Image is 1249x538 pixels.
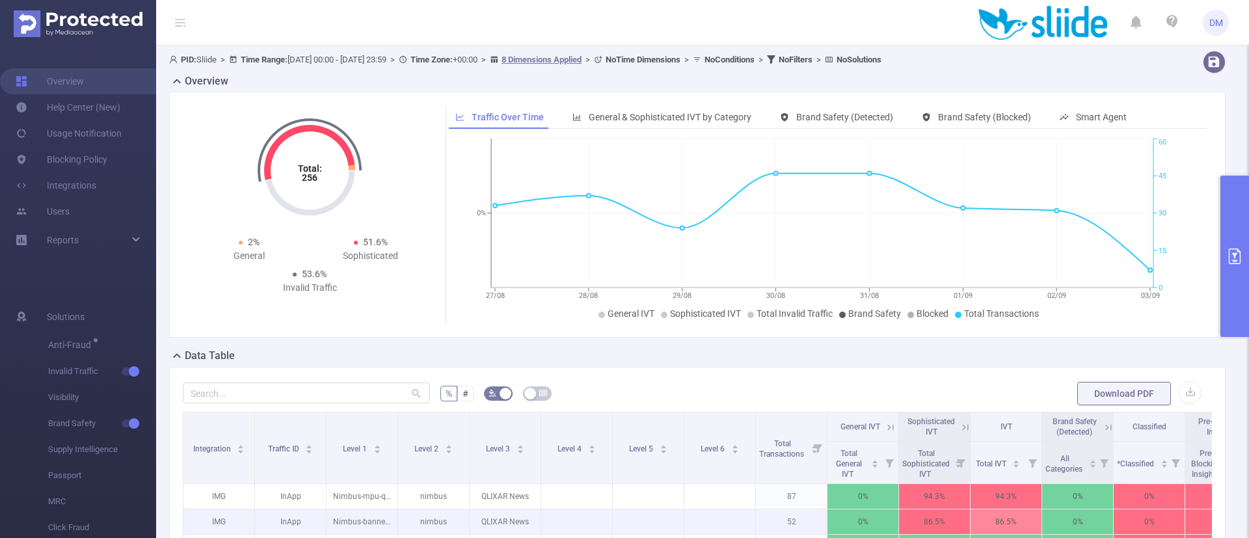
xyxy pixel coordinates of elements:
i: icon: caret-up [237,443,245,447]
span: Reports [47,235,79,245]
span: Sliide [DATE] 00:00 - [DATE] 23:59 +00:00 [169,55,881,64]
i: Filter menu [1166,442,1185,483]
span: > [217,55,229,64]
i: icon: line-chart [455,113,464,122]
span: % [446,388,452,399]
p: nimbus [398,509,469,534]
i: icon: caret-up [731,443,738,447]
a: Users [16,198,70,224]
div: Sort [588,443,596,451]
span: Total Invalid Traffic [757,308,833,319]
b: No Filters [779,55,813,64]
span: Level 2 [414,444,440,453]
p: 0% [1042,509,1113,534]
p: nimbus [398,484,469,509]
i: icon: caret-up [445,443,452,447]
i: icon: caret-up [872,458,879,462]
span: Level 3 [486,444,512,453]
span: Total Transactions [964,308,1039,319]
p: 87 [756,484,827,509]
span: Blocked [917,308,948,319]
tspan: 0 [1159,284,1162,292]
tspan: 03/09 [1140,291,1159,300]
i: icon: caret-down [517,448,524,452]
span: # [463,388,468,399]
i: icon: bg-colors [489,389,496,397]
div: Sort [660,443,667,451]
span: Level 6 [701,444,727,453]
span: Brand Safety (Detected) [796,112,893,122]
span: Total General IVT [836,449,862,479]
u: 8 Dimensions Applied [502,55,582,64]
span: DM [1209,10,1223,36]
span: Sophisticated IVT [907,417,955,437]
i: icon: caret-down [237,448,245,452]
i: icon: caret-down [588,448,595,452]
span: 2% [248,237,260,247]
span: Level 4 [557,444,584,453]
span: 51.6% [363,237,388,247]
span: Classified [1133,422,1166,431]
tspan: 256 [302,172,317,183]
p: Nimbus-mpu-qlixar-value [327,484,397,509]
span: Brand Safety [48,410,156,437]
tspan: 30 [1159,209,1166,218]
tspan: 30/08 [766,291,785,300]
div: Sort [517,443,524,451]
p: 52 [756,509,827,534]
span: > [755,55,767,64]
input: Search... [183,383,430,403]
span: MRC [48,489,156,515]
h2: Data Table [185,348,235,364]
span: *Classified [1117,459,1156,468]
a: Integrations [16,172,96,198]
button: Download PDF [1077,382,1171,405]
tspan: 01/09 [953,291,972,300]
div: Sort [871,458,879,466]
a: Usage Notification [16,120,122,146]
b: No Conditions [705,55,755,64]
span: Passport [48,463,156,489]
i: Filter menu [1095,442,1113,483]
span: Total Transactions [759,439,806,459]
tspan: 60 [1159,139,1166,147]
i: icon: bar-chart [572,113,582,122]
span: Visibility [48,384,156,410]
i: Filter menu [880,442,898,483]
p: 0% [1114,509,1185,534]
i: icon: caret-up [306,443,313,447]
span: > [477,55,490,64]
p: 86.5% [971,509,1041,534]
span: General IVT [608,308,654,319]
span: > [680,55,693,64]
b: Time Zone: [410,55,453,64]
span: IVT [1001,422,1012,431]
span: Supply Intelligence [48,437,156,463]
span: Sophisticated IVT [670,308,741,319]
i: icon: caret-down [306,448,313,452]
i: Filter menu [1023,442,1041,483]
div: Sort [305,443,313,451]
span: > [582,55,594,64]
p: 0% [827,509,898,534]
p: 0% [827,484,898,509]
div: Sort [373,443,381,451]
tspan: 27/08 [485,291,504,300]
a: Reports [47,227,79,253]
span: All Categories [1045,454,1084,474]
a: Overview [16,68,84,94]
span: 53.6% [302,269,327,279]
p: 94.3% [971,484,1041,509]
i: icon: caret-down [660,448,667,452]
p: InApp [255,509,326,534]
b: No Solutions [837,55,881,64]
a: Blocking Policy [16,146,107,172]
tspan: 0% [477,209,486,218]
i: icon: caret-down [1013,463,1020,466]
span: Pre-Blocking Insights [1198,417,1243,437]
div: Sort [1089,458,1097,466]
span: Level 5 [629,444,655,453]
i: icon: caret-up [373,443,381,447]
i: icon: caret-down [872,463,879,466]
tspan: 45 [1159,172,1166,180]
